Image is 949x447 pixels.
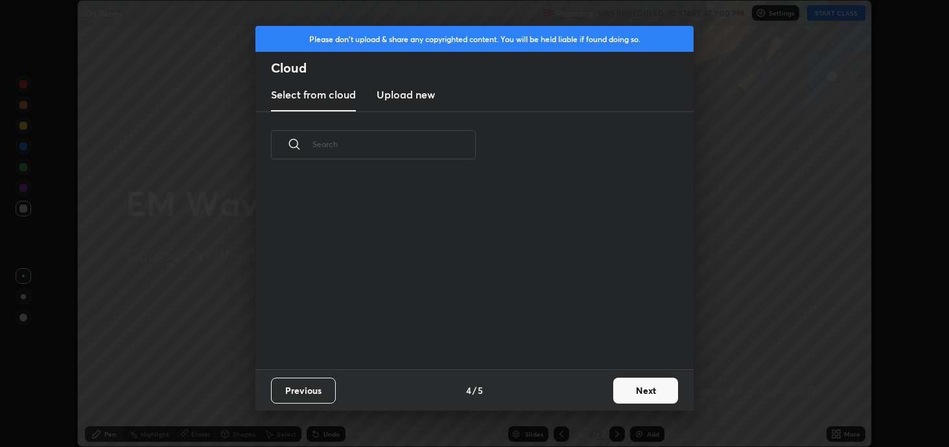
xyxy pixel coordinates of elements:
h4: 4 [466,384,471,397]
h3: Upload new [377,87,435,102]
h4: 5 [478,384,483,397]
button: Previous [271,378,336,404]
h3: Select from cloud [271,87,356,102]
h2: Cloud [271,60,694,76]
button: Next [613,378,678,404]
h4: / [473,384,476,397]
input: Search [312,117,476,172]
div: Please don't upload & share any copyrighted content. You will be held liable if found doing so. [255,26,694,52]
